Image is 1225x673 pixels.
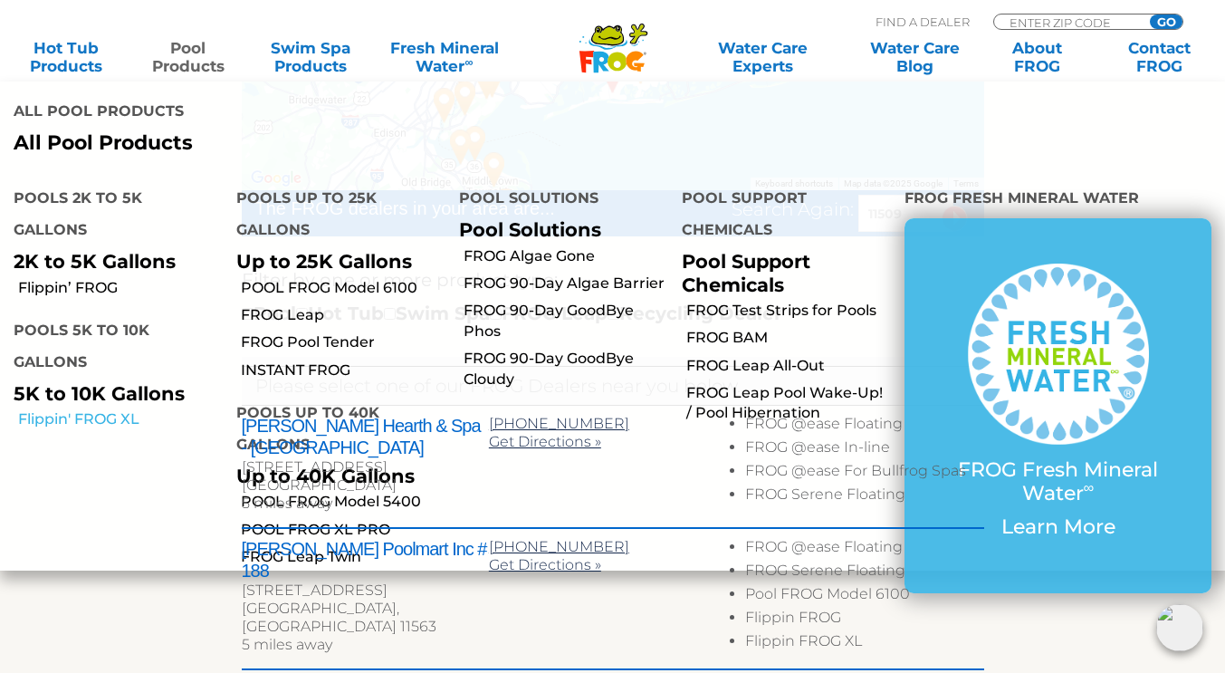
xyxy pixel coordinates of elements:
[682,182,877,250] h4: Pool Support Chemicals
[745,609,983,632] li: Flippin FROG
[263,39,358,75] a: Swim SpaProducts
[685,39,840,75] a: Water CareExperts
[241,361,445,380] a: INSTANT FROG
[14,95,599,131] h4: All Pool Products
[745,438,983,462] li: FROG @ease In-line
[236,397,432,465] h4: Pools up to 40K Gallons
[464,55,473,69] sup: ∞
[242,636,332,653] span: 5 miles away
[745,415,983,438] li: FROG @ease Floating
[14,314,209,382] h4: Pools 5K to 10K Gallons
[236,465,432,487] p: Up to 40K Gallons
[242,538,489,582] h2: [PERSON_NAME] Poolmart Inc # 188
[745,538,983,562] li: FROG @ease Floating
[904,182,1211,218] h4: FROG Fresh Mineral Water
[140,39,235,75] a: PoolProducts
[464,246,668,266] a: FROG Algae Gone
[489,556,601,573] a: Get Directions »
[459,218,601,241] a: Pool Solutions
[1084,478,1095,496] sup: ∞
[745,585,983,609] li: Pool FROG Model 6100
[18,278,223,298] a: Flippin’ FROG
[464,349,668,389] a: FROG 90-Day GoodBye Cloudy
[242,415,489,458] h2: [PERSON_NAME] Hearth & Spa - [GEOGRAPHIC_DATA]
[489,415,629,432] a: [PHONE_NUMBER]
[241,332,445,352] a: FROG Pool Tender
[236,250,432,273] p: Up to 25K Gallons
[745,462,983,486] li: FROG @ease For Bullfrog Spas
[242,495,332,512] span: 5 miles away
[242,600,489,636] div: [GEOGRAPHIC_DATA], [GEOGRAPHIC_DATA] 11563
[1008,14,1130,30] input: Zip Code Form
[1112,39,1207,75] a: ContactFROG
[14,250,209,273] p: 2K to 5K Gallons
[14,382,209,405] p: 5K to 10K Gallons
[464,301,668,341] a: FROG 90-Day GoodBye Phos
[941,515,1175,539] p: Learn More
[385,39,503,75] a: Fresh MineralWater∞
[14,182,209,250] h4: Pools 2K to 5K Gallons
[18,39,113,75] a: Hot TubProducts
[18,409,223,429] a: Flippin' FROG XL
[990,39,1085,75] a: AboutFROG
[459,182,655,218] h4: Pool Solutions
[1156,604,1203,651] img: openIcon
[686,356,891,376] a: FROG Leap All-Out
[682,250,877,295] p: Pool Support Chemicals
[686,383,891,424] a: FROG Leap Pool Wake-Up! / Pool Hibernation
[14,131,599,155] a: All Pool Products
[941,264,1175,548] a: FROG Fresh Mineral Water∞ Learn More
[489,433,601,450] a: Get Directions »
[241,278,445,298] a: POOL FROG Model 6100
[1150,14,1182,29] input: GO
[242,476,489,495] div: [GEOGRAPHIC_DATA]
[242,582,489,600] div: [STREET_ADDRESS]
[941,458,1175,506] p: FROG Fresh Mineral Water
[242,458,489,476] div: [STREET_ADDRESS]
[745,486,983,509] li: FROG Serene Floating
[867,39,962,75] a: Water CareBlog
[876,14,970,30] p: Find A Dealer
[236,182,432,250] h4: Pools up to 25K Gallons
[745,562,983,585] li: FROG Serene Floating
[686,328,891,348] a: FROG BAM
[686,301,891,321] a: FROG Test Strips for Pools
[241,305,445,325] a: FROG Leap
[489,538,629,555] a: [PHONE_NUMBER]
[464,274,668,293] a: FROG 90-Day Algae Barrier
[745,632,983,656] li: Flippin FROG XL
